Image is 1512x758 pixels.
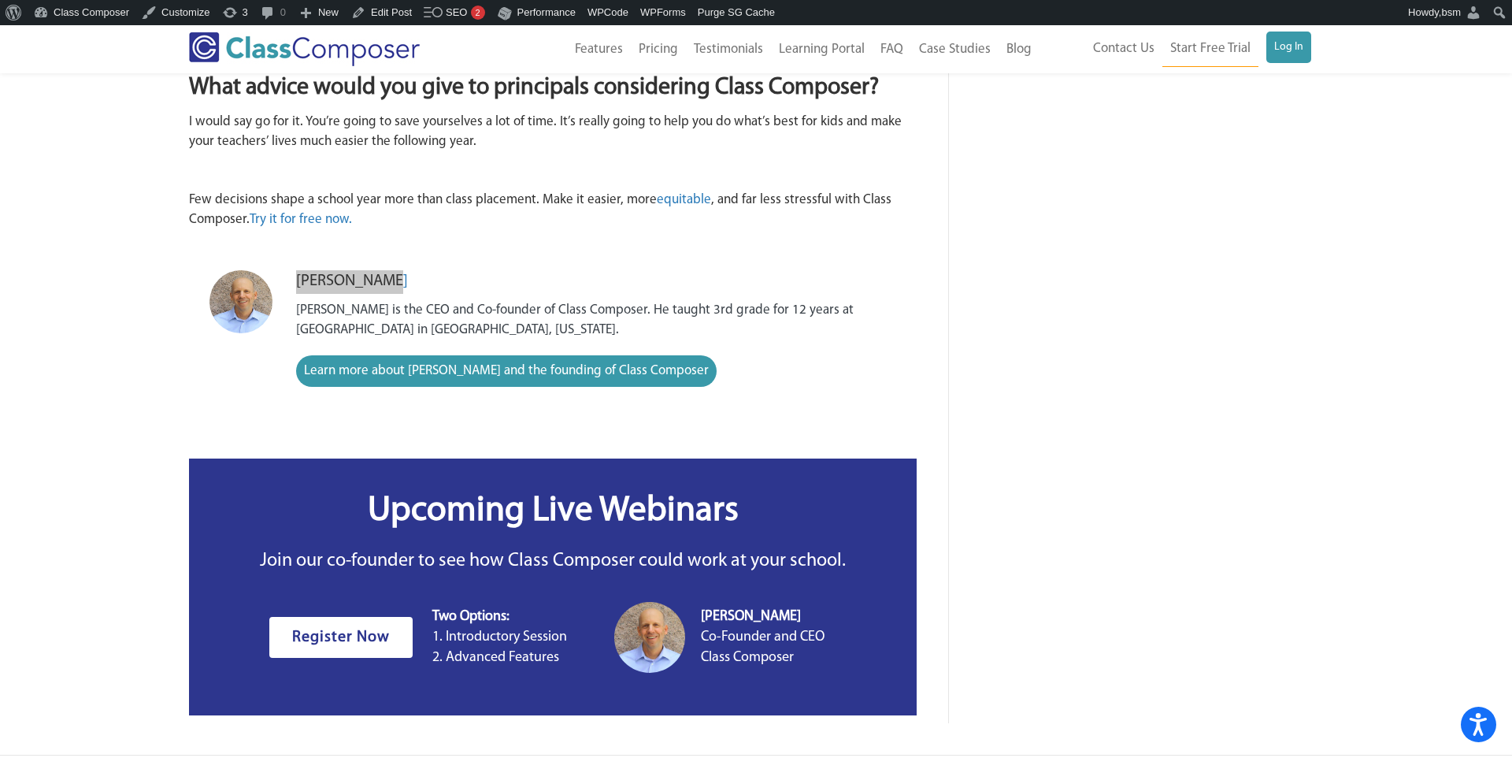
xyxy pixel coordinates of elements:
[1162,32,1258,67] a: Start Free Trial
[1039,32,1311,67] nav: Header Menu
[432,607,567,668] p: 1. Introductory Session 2. Advanced Features
[432,610,510,624] b: Two Options:
[220,490,885,532] h3: Upcoming Live Webinars
[701,610,801,624] b: [PERSON_NAME]
[701,630,825,645] span: Co-Founder and CEO
[250,213,352,226] a: Try it for free now.
[701,651,794,665] span: Class Composer
[999,32,1039,67] a: Blog
[296,355,717,387] a: Website
[209,270,272,333] img: screen shot 2018 10 08 at 11.06.05 am
[260,552,846,570] span: Join our co-founder to see how Class Composer could work at your school.
[686,32,771,67] a: Testimonials
[189,191,917,229] p: Few decisions shape a school year more than class placement. Make it easier, more , and far less ...
[1441,6,1461,18] span: bsm
[614,602,685,673] img: screen shot 2018 10 08 at 11.06.05 am
[296,273,408,289] a: [PERSON_NAME]
[471,6,485,20] div: 2
[269,617,413,658] a: Register Now
[189,76,879,100] strong: What advice would you give to principals considering Class Composer?
[292,630,390,645] span: Register Now
[484,32,1039,67] nav: Header Menu
[911,32,999,67] a: Case Studies
[771,32,873,67] a: Learning Portal
[873,32,911,67] a: FAQ
[631,32,686,67] a: Pricing
[567,32,631,67] a: Features
[1085,32,1162,66] a: Contact Us
[189,113,917,151] p: I would say go for it. You’re going to save yourselves a lot of time. It’s really going to help y...
[296,301,897,340] p: [PERSON_NAME] is the CEO and Co-founder of Class Composer. He taught 3rd grade for 12 years at [G...
[189,32,420,66] img: Class Composer
[1266,32,1311,63] a: Log In
[657,193,711,206] a: equitable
